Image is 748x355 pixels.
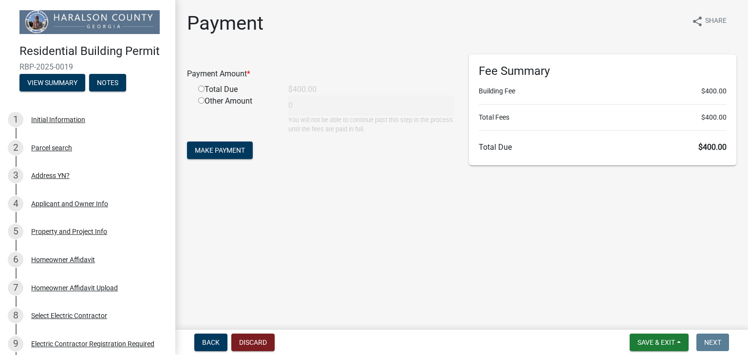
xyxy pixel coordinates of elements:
[8,280,23,296] div: 7
[31,228,107,235] div: Property and Project Info
[701,112,727,123] span: $400.00
[31,340,154,347] div: Electric Contractor Registration Required
[8,336,23,352] div: 9
[89,79,126,87] wm-modal-confirm: Notes
[479,142,727,152] h6: Total Due
[701,86,727,96] span: $400.00
[8,140,23,156] div: 2
[31,200,108,207] div: Applicant and Owner Info
[31,144,72,151] div: Parcel search
[187,142,253,159] button: Make Payment
[479,64,727,78] h6: Fee Summary
[19,79,85,87] wm-modal-confirm: Summary
[8,224,23,239] div: 5
[19,44,168,58] h4: Residential Building Permit
[637,338,675,346] span: Save & Exit
[187,12,263,35] h1: Payment
[696,334,729,351] button: Next
[479,112,727,123] li: Total Fees
[31,312,107,319] div: Select Electric Contractor
[8,168,23,183] div: 3
[31,284,118,291] div: Homeowner Affidavit Upload
[31,116,85,123] div: Initial Information
[180,68,462,80] div: Payment Amount
[191,95,281,134] div: Other Amount
[191,84,281,95] div: Total Due
[8,308,23,323] div: 8
[19,74,85,91] button: View Summary
[704,338,721,346] span: Next
[89,74,126,91] button: Notes
[698,142,727,152] span: $400.00
[19,10,160,34] img: Haralson County, Georgia
[8,196,23,212] div: 4
[479,86,727,96] li: Building Fee
[8,112,23,127] div: 1
[231,334,275,351] button: Discard
[194,334,227,351] button: Back
[692,16,703,27] i: share
[31,256,95,263] div: Homeowner Affidavit
[19,62,156,71] span: RBP-2025-0019
[630,334,689,351] button: Save & Exit
[195,146,245,154] span: Make Payment
[31,172,70,179] div: Address YN?
[705,16,727,27] span: Share
[202,338,220,346] span: Back
[8,252,23,267] div: 6
[684,12,734,31] button: shareShare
